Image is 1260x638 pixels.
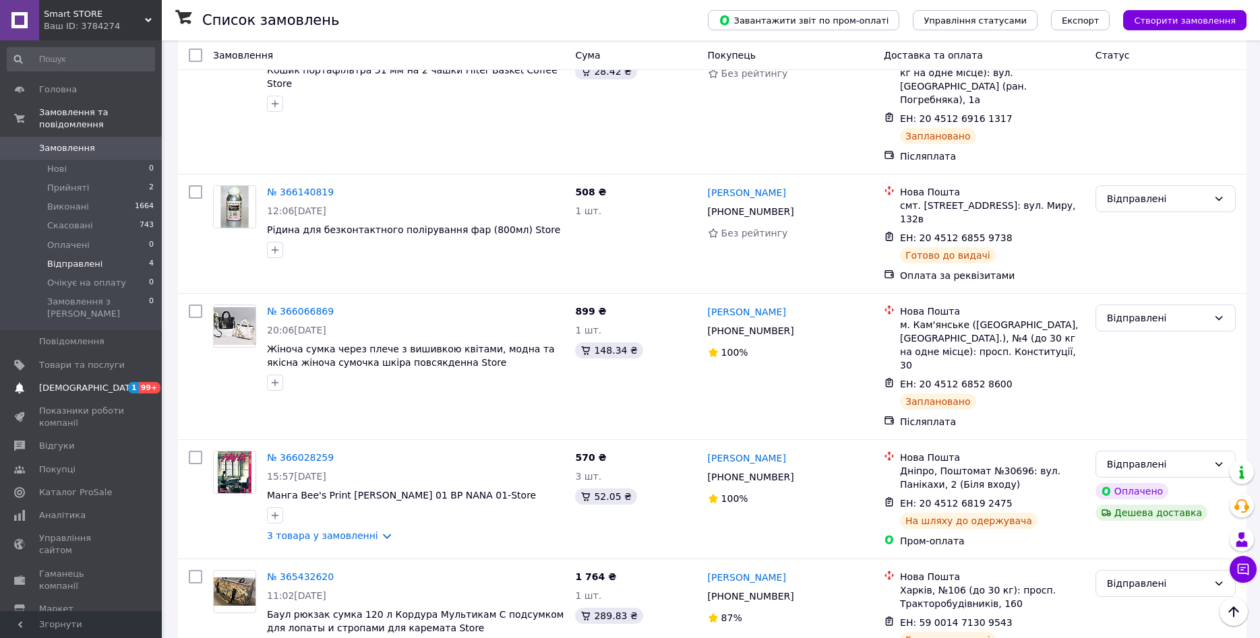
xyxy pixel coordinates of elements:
a: Створити замовлення [1110,14,1247,25]
span: 87% [721,612,742,623]
span: 570 ₴ [575,452,606,463]
h1: Список замовлень [202,12,339,28]
span: Експорт [1062,15,1100,26]
span: Створити замовлення [1134,15,1236,26]
span: 0 [149,277,154,289]
span: Жіноча сумка через плече з вишивкою квітами, модна та якісна жіноча сумочка шкіра повсякденна Store [267,344,555,368]
span: Без рейтингу [721,228,788,238]
div: Дніпро, Поштомат №30696: вул. Панікахи, 2 (Біля входу) [900,464,1085,491]
button: Наверх [1220,598,1248,626]
span: ЕН: 20 4512 6819 2475 [900,498,1013,509]
div: Нова Пошта [900,570,1085,583]
span: 12:06[DATE] [267,205,326,216]
span: 1664 [135,201,154,213]
img: Фото товару [214,577,256,605]
span: 15:57[DATE] [267,471,326,482]
span: Оплачені [47,239,90,251]
div: Відправлені [1107,457,1208,472]
span: Управління сайтом [39,532,125,556]
button: Завантажити звіт по пром-оплаті [708,10,899,30]
img: Фото товару [214,186,256,228]
button: Управління статусами [913,10,1038,30]
span: 1 [128,382,139,393]
div: смт. [STREET_ADDRESS]: вул. Миру, 132в [900,199,1085,226]
a: [PERSON_NAME] [708,451,786,465]
span: Показники роботи компанії [39,405,125,429]
div: Післяплата [900,415,1085,428]
div: 52.05 ₴ [575,488,636,505]
span: Аналітика [39,509,86,521]
span: Cума [575,50,600,61]
span: Скасовані [47,220,93,232]
span: 0 [149,239,154,251]
span: Товари та послуги [39,359,125,371]
span: Завантажити звіт по пром-оплаті [719,14,889,26]
span: ЕН: 20 4512 6916 1317 [900,113,1013,124]
span: [DEMOGRAPHIC_DATA] [39,382,139,394]
button: Експорт [1051,10,1110,30]
div: Відправлені [1107,191,1208,206]
a: Манга Bee's Print [PERSON_NAME] 01 ВР NANA 01-Store [267,490,536,501]
span: Відгуки [39,440,74,452]
span: 899 ₴ [575,306,606,317]
div: Нова Пошта [900,451,1085,464]
div: Нова Пошта [900,185,1085,199]
span: 100% [721,493,748,504]
span: Каталог ProSale [39,486,112,499]
div: Відправлені [1107,576,1208,591]
div: 28.42 ₴ [575,63,636,79]
div: Готово до видачі [900,247,996,263]
span: 1 шт. [575,325,601,336]
a: Фото товару [213,570,256,613]
span: 0 [149,163,154,175]
span: 4 [149,258,154,270]
a: 3 товара у замовленні [267,530,378,541]
span: Очікує на оплату [47,277,126,289]
span: Замовлення [39,142,95,154]
a: № 366140819 [267,187,334,197]
span: Замовлення [213,50,273,61]
a: № 366066869 [267,306,334,317]
span: Доставка та оплата [884,50,983,61]
img: Фото товару [218,451,251,493]
span: 3 шт. [575,471,601,482]
span: Покупці [39,464,76,476]
a: [PERSON_NAME] [708,571,786,584]
span: 1 764 ₴ [575,571,616,582]
span: 0 [149,296,154,320]
span: Покупець [708,50,756,61]
div: м. [GEOGRAPHIC_DATA] ([GEOGRAPHIC_DATA].), №22 (до 30 кг на одне місце): вул. [GEOGRAPHIC_DATA] (... [900,39,1085,106]
span: Статус [1096,50,1130,61]
span: 99+ [139,382,161,393]
div: Відправлені [1107,311,1208,325]
div: Дешева доставка [1096,505,1207,521]
div: Оплачено [1096,483,1168,499]
span: 20:06[DATE] [267,325,326,336]
span: Без рейтингу [721,68,788,79]
a: № 365432620 [267,571,334,582]
span: 100% [721,347,748,358]
span: 743 [140,220,154,232]
img: Фото товару [214,307,256,344]
span: ЕН: 20 4512 6855 9738 [900,232,1013,243]
span: ЕН: 20 4512 6852 8600 [900,379,1013,389]
span: Головна [39,84,77,96]
span: ЕН: 59 0014 7130 9543 [900,617,1013,628]
div: [PHONE_NUMBER] [705,468,797,486]
span: Маркет [39,603,73,615]
span: Рідина для безконтактного полірування фар (800мл) Store [267,224,560,235]
span: Нові [47,163,67,175]
button: Чат з покупцем [1230,556,1257,583]
span: 2 [149,182,154,194]
div: Пром-оплата [900,534,1085,548]
span: Прийняті [47,182,89,194]
div: 289.83 ₴ [575,608,642,624]
input: Пошук [7,47,155,71]
a: Фото товару [213,451,256,494]
div: Нова Пошта [900,305,1085,318]
div: м. Кам'янське ([GEOGRAPHIC_DATA], [GEOGRAPHIC_DATA].), №4 (до 30 кг на одне місце): просп. Консти... [900,318,1085,372]
div: [PHONE_NUMBER] [705,321,797,340]
span: 508 ₴ [575,187,606,197]
div: Заплановано [900,128,976,144]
